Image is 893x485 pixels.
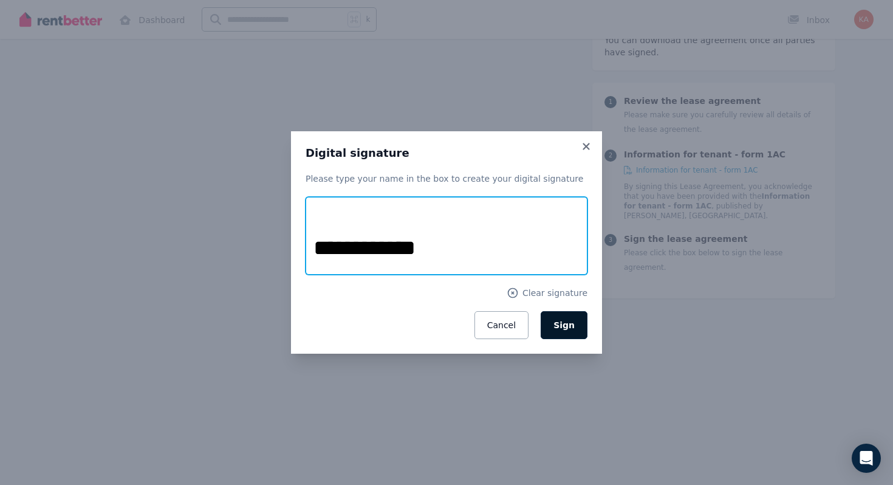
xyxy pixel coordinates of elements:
[306,146,587,160] h3: Digital signature
[522,287,587,299] span: Clear signature
[553,320,575,330] span: Sign
[306,173,587,185] p: Please type your name in the box to create your digital signature
[852,444,881,473] div: Open Intercom Messenger
[474,311,529,339] button: Cancel
[541,311,587,339] button: Sign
